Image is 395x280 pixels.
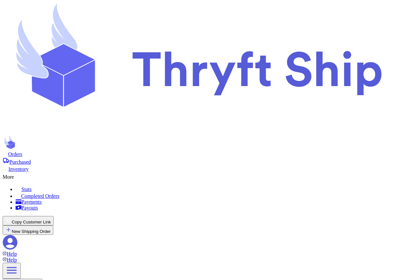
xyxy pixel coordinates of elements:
[9,159,31,165] span: Purchased
[8,166,29,172] span: Inventory
[21,193,59,199] span: Completed Orders
[3,257,17,262] a: Help
[8,151,22,157] span: Orders
[3,172,392,180] div: More
[16,192,392,199] a: Completed Orders
[21,186,32,192] span: Stats
[3,251,17,257] a: Help
[7,251,17,257] span: Help
[3,151,392,157] a: Orders
[3,165,392,172] a: Inventory
[3,157,392,165] a: Purchased
[7,257,17,262] span: Help
[3,225,53,235] button: New Shipping Order
[16,199,392,205] a: Payments
[16,185,392,192] a: Stats
[21,199,42,205] span: Payments
[21,205,38,210] span: Payouts
[16,205,392,211] a: Payouts
[3,216,54,225] button: Copy Customer Link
